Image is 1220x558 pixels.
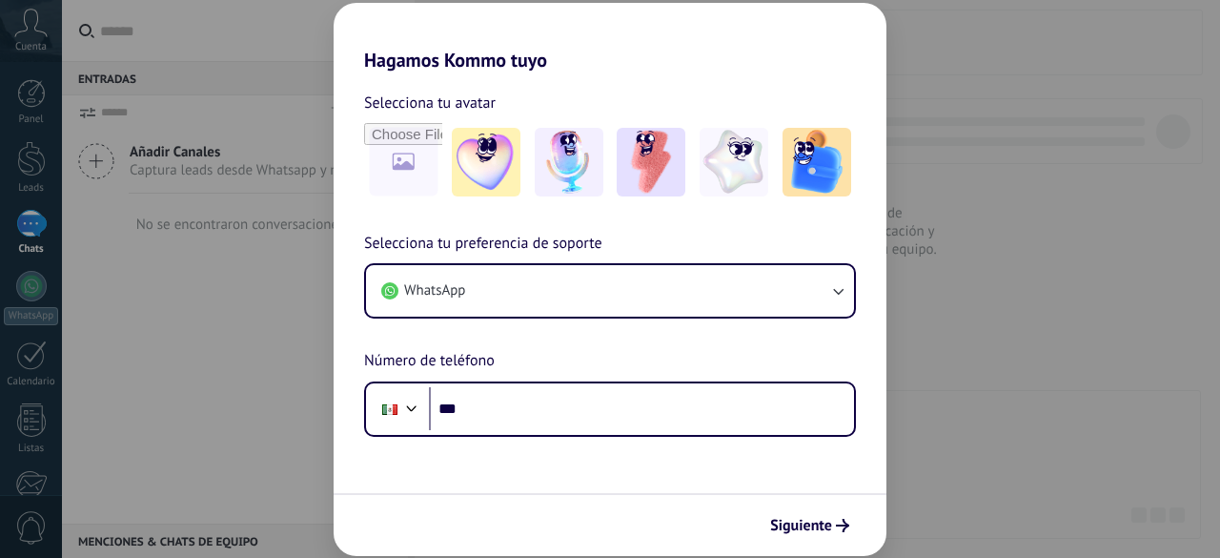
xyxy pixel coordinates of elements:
span: Selecciona tu avatar [364,91,496,115]
span: Número de teléfono [364,349,495,374]
img: -5.jpeg [783,128,851,196]
button: Siguiente [762,509,858,542]
span: Selecciona tu preferencia de soporte [364,232,602,257]
img: -3.jpeg [617,128,685,196]
span: Siguiente [770,519,832,532]
img: -2.jpeg [535,128,603,196]
h2: Hagamos Kommo tuyo [334,3,886,72]
img: -1.jpeg [452,128,520,196]
span: WhatsApp [404,281,465,300]
button: WhatsApp [366,265,854,317]
img: -4.jpeg [700,128,768,196]
div: Mexico: + 52 [372,389,408,429]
